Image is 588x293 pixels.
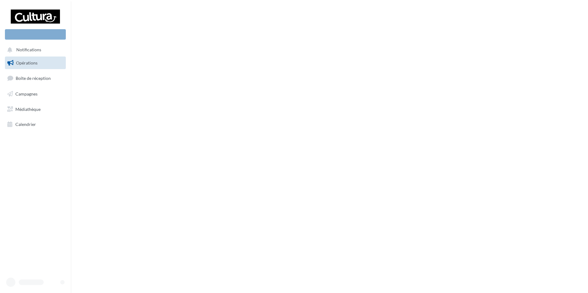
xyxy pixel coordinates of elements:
span: Opérations [16,60,38,65]
a: Médiathèque [4,103,67,116]
a: Opérations [4,57,67,69]
a: Calendrier [4,118,67,131]
div: Nouvelle campagne [5,29,66,40]
span: Médiathèque [15,106,41,111]
span: Campagnes [15,91,38,96]
span: Calendrier [15,122,36,127]
a: Boîte de réception [4,72,67,85]
a: Campagnes [4,88,67,100]
span: Notifications [16,47,41,53]
span: Boîte de réception [16,76,51,81]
